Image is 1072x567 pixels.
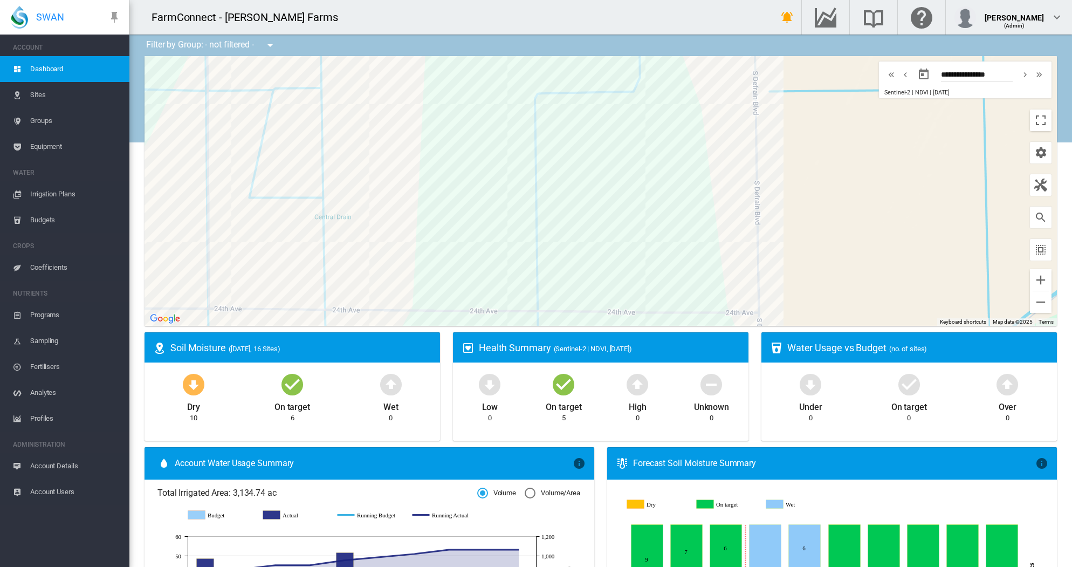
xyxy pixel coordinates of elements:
[885,68,897,81] md-icon: icon-chevron-double-left
[781,11,794,24] md-icon: icon-bell-ring
[1030,207,1052,228] button: icon-magnify
[698,371,724,397] md-icon: icon-minus-circle
[175,553,181,559] tspan: 50
[766,500,828,509] g: Wet
[562,413,566,423] div: 5
[488,413,492,423] div: 0
[616,457,629,470] md-icon: icon-thermometer-lines
[546,397,581,413] div: On target
[229,345,280,353] span: ([DATE], 16 Sites)
[13,436,121,453] span: ADMINISTRATION
[940,318,986,326] button: Keyboard shortcuts
[525,488,580,498] md-radio-button: Volume/Area
[1006,413,1009,423] div: 0
[263,510,327,520] g: Actual
[1034,211,1047,224] md-icon: icon-magnify
[138,35,284,56] div: Filter by Group: - not filtered -
[264,39,277,52] md-icon: icon-menu-down
[279,371,305,397] md-icon: icon-checkbox-marked-circle
[770,341,783,354] md-icon: icon-cup-water
[907,413,911,423] div: 0
[554,345,632,353] span: (Sentinel-2 | NDVI, [DATE])
[884,68,898,81] button: icon-chevron-double-left
[624,371,650,397] md-icon: icon-arrow-up-bold-circle
[30,82,121,108] span: Sites
[273,563,277,567] circle: Running Actual Jul 17 904.02
[913,64,934,85] button: md-calendar
[541,553,555,559] tspan: 1,000
[30,302,121,328] span: Programs
[30,354,121,380] span: Fertilisers
[291,413,294,423] div: 6
[629,397,647,413] div: High
[157,457,170,470] md-icon: icon-water
[799,397,822,413] div: Under
[541,534,555,540] tspan: 1,200
[187,397,200,413] div: Dry
[889,345,927,353] span: (no. of sites)
[389,413,393,423] div: 0
[377,555,381,559] circle: Running Actual Aug 7 987.79
[413,510,477,520] g: Running Actual
[152,10,348,25] div: FarmConnect - [PERSON_NAME] Farms
[954,6,976,28] img: profile.jpg
[861,11,887,24] md-icon: Search the knowledge base
[517,548,521,552] circle: Running Actual Sep 4 1,063.84
[188,510,252,520] g: Budget
[30,328,121,354] span: Sampling
[1033,68,1045,81] md-icon: icon-chevron-double-right
[1030,110,1052,131] button: Toggle fullscreen view
[1032,68,1046,81] button: icon-chevron-double-right
[259,35,281,56] button: icon-menu-down
[930,89,949,96] span: | [DATE]
[891,397,927,413] div: On target
[1030,291,1052,313] button: Zoom out
[147,312,183,326] img: Google
[636,413,640,423] div: 0
[181,371,207,397] md-icon: icon-arrow-down-bold-circle
[338,510,402,520] g: Running Budget
[13,39,121,56] span: ACCOUNT
[899,68,911,81] md-icon: icon-chevron-left
[1034,146,1047,159] md-icon: icon-cog
[1030,142,1052,163] button: icon-cog
[798,371,823,397] md-icon: icon-arrow-down-bold-circle
[1004,23,1025,29] span: (Admin)
[1019,68,1031,81] md-icon: icon-chevron-right
[147,312,183,326] a: Open this area in Google Maps (opens a new window)
[30,406,121,432] span: Profiles
[13,237,121,255] span: CROPS
[985,8,1044,19] div: [PERSON_NAME]
[108,11,121,24] md-icon: icon-pin
[909,11,934,24] md-icon: Click here for help
[482,548,486,552] circle: Running Actual Aug 28 1,063.84
[30,108,121,134] span: Groups
[573,457,586,470] md-icon: icon-information
[884,89,928,96] span: Sentinel-2 | NDVI
[1039,319,1054,325] a: Terms
[1034,243,1047,256] md-icon: icon-select-all
[11,6,28,29] img: SWAN-Landscape-Logo-Colour-drop.png
[1035,457,1048,470] md-icon: icon-information
[274,397,310,413] div: On target
[898,68,912,81] button: icon-chevron-left
[477,488,516,498] md-radio-button: Volume
[446,548,451,552] circle: Running Actual Aug 21 1,063.84
[378,371,404,397] md-icon: icon-arrow-up-bold-circle
[633,457,1035,469] div: Forecast Soil Moisture Summary
[157,487,477,499] span: Total Irrigated Area: 3,134.74 ac
[694,397,729,413] div: Unknown
[776,6,798,28] button: icon-bell-ring
[13,164,121,181] span: WATER
[153,341,166,354] md-icon: icon-map-marker-radius
[710,413,713,423] div: 0
[175,534,181,540] tspan: 60
[13,285,121,302] span: NUTRIENTS
[30,56,121,82] span: Dashboard
[1030,239,1052,261] button: icon-select-all
[994,371,1020,397] md-icon: icon-arrow-up-bold-circle
[1018,68,1032,81] button: icon-chevron-right
[627,500,689,509] g: Dry
[1030,269,1052,291] button: Zoom in
[175,457,573,469] span: Account Water Usage Summary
